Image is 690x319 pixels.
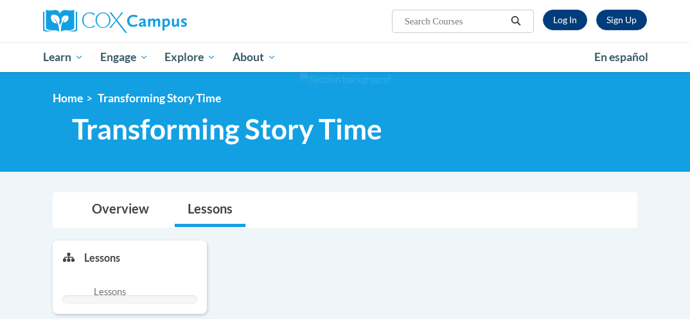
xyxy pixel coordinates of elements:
span: Transforming Story Time [98,91,221,105]
button: Search [506,14,526,29]
img: Cox Campus [43,10,187,33]
span: Learn [43,50,84,65]
a: Explore [156,42,224,72]
a: Overview [79,193,162,227]
div: Main menu [33,42,657,72]
span: About [233,50,276,65]
p: Lessons [84,251,120,265]
a: About [224,42,285,72]
span: Lessons [94,285,126,299]
span: En español [594,50,648,64]
a: Register [596,10,647,30]
img: Section background [299,73,391,87]
span: Transforming Story Time [72,112,382,146]
a: Cox Campus [43,10,231,33]
a: Home [53,91,83,105]
a: Engage [92,42,157,72]
a: Log In [543,10,587,30]
a: Learn [35,42,92,72]
a: En español [586,44,657,71]
span: Explore [164,50,216,65]
input: Search Courses [403,14,506,29]
a: Lessons [175,193,245,227]
span: Engage [100,50,148,65]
